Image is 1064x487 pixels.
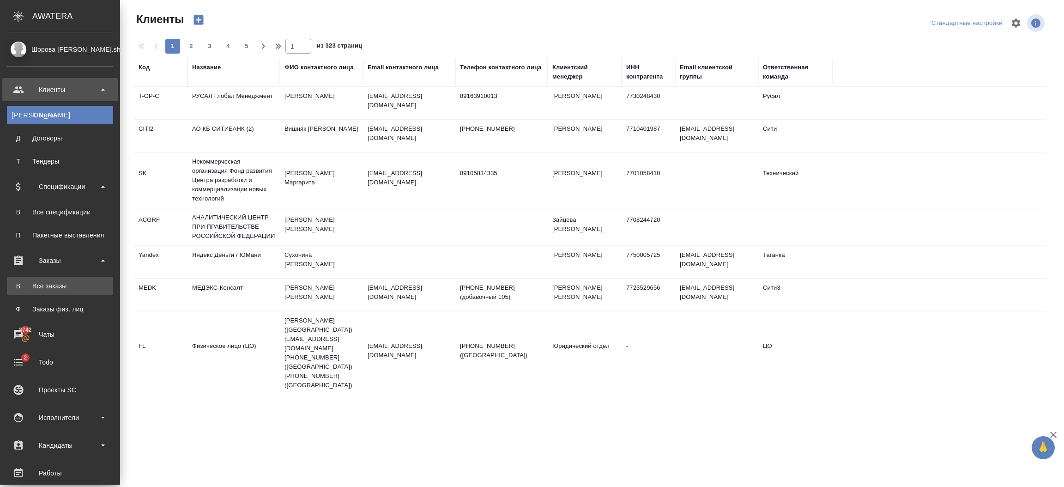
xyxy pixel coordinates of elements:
[1027,14,1046,32] span: Посмотреть информацию
[675,120,758,152] td: [EMAIL_ADDRESS][DOMAIN_NAME]
[1032,436,1055,459] button: 🙏
[7,106,113,124] a: [PERSON_NAME]Клиенты
[134,164,187,196] td: SK
[622,211,675,243] td: 7708244720
[675,279,758,311] td: [EMAIL_ADDRESS][DOMAIN_NAME]
[134,87,187,119] td: T-OP-C
[12,231,109,240] div: Пакетные выставления
[134,279,187,311] td: MEDK
[7,226,113,244] a: ППакетные выставления
[460,283,543,302] p: [PHONE_NUMBER] (добавочный 105)
[622,164,675,196] td: 7701058410
[552,63,617,81] div: Клиентский менеджер
[12,207,109,217] div: Все спецификации
[187,279,280,311] td: МЕДЭКС-Консалт
[134,12,184,27] span: Клиенты
[202,42,217,51] span: 3
[2,462,118,485] a: Работы
[2,323,118,346] a: 8742Чаты
[1005,12,1027,34] span: Настроить таблицу
[280,164,363,196] td: [PERSON_NAME] Маргарита
[12,281,109,291] div: Все заказы
[284,63,354,72] div: ФИО контактного лица
[7,411,113,425] div: Исполнители
[2,351,118,374] a: 2Todo
[280,120,363,152] td: Вишняк [PERSON_NAME]
[7,44,113,55] div: Шорова [PERSON_NAME].shorova_kiev
[460,91,543,101] p: 89163910013
[758,337,832,369] td: ЦО
[134,120,187,152] td: CITI2
[675,246,758,278] td: [EMAIL_ADDRESS][DOMAIN_NAME]
[622,246,675,278] td: 7750005725
[134,337,187,369] td: FL
[280,87,363,119] td: [PERSON_NAME]
[758,87,832,119] td: Русал
[7,129,113,147] a: ДДоговоры
[12,134,109,143] div: Договоры
[1035,438,1051,457] span: 🙏
[12,110,109,120] div: Клиенты
[32,7,120,25] div: AWATERA
[548,279,622,311] td: [PERSON_NAME] [PERSON_NAME]
[368,341,451,360] p: [EMAIL_ADDRESS][DOMAIN_NAME]
[460,169,543,178] p: 89105834335
[7,300,113,318] a: ФЗаказы физ. лиц
[622,120,675,152] td: 7710401987
[12,157,109,166] div: Тендеры
[280,211,363,243] td: [PERSON_NAME] [PERSON_NAME]
[317,40,362,54] span: из 323 страниц
[7,438,113,452] div: Кандидаты
[187,337,280,369] td: Физическое лицо (ЦО)
[13,325,37,335] span: 8742
[548,120,622,152] td: [PERSON_NAME]
[368,63,439,72] div: Email контактного лица
[139,63,150,72] div: Код
[280,279,363,311] td: [PERSON_NAME] [PERSON_NAME]
[187,87,280,119] td: РУСАЛ Глобал Менеджмент
[626,63,671,81] div: ИНН контрагента
[548,87,622,119] td: [PERSON_NAME]
[221,42,236,51] span: 4
[239,42,254,51] span: 5
[2,378,118,402] a: Проекты SC
[134,246,187,278] td: Yandex
[758,120,832,152] td: Сити
[7,254,113,268] div: Заказы
[7,466,113,480] div: Работы
[368,169,451,187] p: [EMAIL_ADDRESS][DOMAIN_NAME]
[7,152,113,170] a: ТТендеры
[622,279,675,311] td: 7723529656
[7,328,113,341] div: Чаты
[221,39,236,54] button: 4
[460,63,542,72] div: Телефон контактного лица
[622,87,675,119] td: 7730248430
[758,279,832,311] td: Сити3
[548,164,622,196] td: [PERSON_NAME]
[187,246,280,278] td: Яндекс Деньги / ЮМани
[7,383,113,397] div: Проекты SC
[7,355,113,369] div: Todo
[622,337,675,369] td: -
[758,164,832,196] td: Технический
[187,152,280,208] td: Некоммерческая организация Фонд развития Центра разработки и коммерциализации новых технологий
[758,246,832,278] td: Таганка
[460,124,543,134] p: [PHONE_NUMBER]
[187,12,210,28] button: Создать
[929,16,1005,30] div: split button
[548,337,622,369] td: Юридический отдел
[7,203,113,221] a: ВВсе спецификации
[368,91,451,110] p: [EMAIL_ADDRESS][DOMAIN_NAME]
[280,246,363,278] td: Сухонина [PERSON_NAME]
[134,211,187,243] td: ACGRF
[368,283,451,302] p: [EMAIL_ADDRESS][DOMAIN_NAME]
[7,277,113,295] a: ВВсе заказы
[184,42,199,51] span: 2
[548,246,622,278] td: [PERSON_NAME]
[184,39,199,54] button: 2
[192,63,221,72] div: Название
[187,120,280,152] td: АО КБ СИТИБАНК (2)
[368,124,451,143] p: [EMAIL_ADDRESS][DOMAIN_NAME]
[763,63,828,81] div: Ответственная команда
[7,83,113,97] div: Клиенты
